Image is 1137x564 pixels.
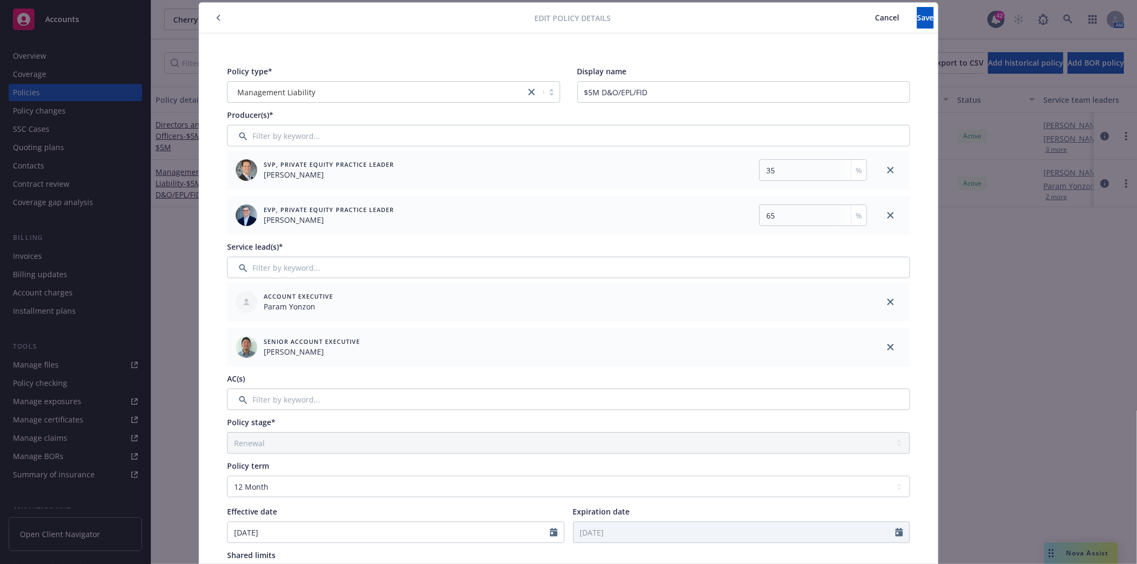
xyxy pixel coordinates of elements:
span: Management Liability [233,87,520,98]
span: Policy type* [227,66,272,76]
span: % [856,210,862,221]
input: MM/DD/YYYY [228,522,550,542]
a: close [525,86,538,98]
span: % [856,165,862,176]
span: Policy term [227,461,269,471]
input: Filter by keyword... [227,257,910,278]
span: Cancel [875,12,899,23]
span: Display name [577,66,627,76]
span: EVP, Private Equity Practice Leader [264,205,394,214]
span: AC(s) [227,373,245,384]
a: close [884,341,897,354]
input: MM/DD/YYYY [574,522,896,542]
span: Shared limits [227,550,276,560]
svg: Calendar [895,528,903,537]
button: Save [917,7,934,29]
span: Service lead(s)* [227,242,283,252]
span: [PERSON_NAME] [264,214,394,225]
svg: Calendar [550,528,557,537]
img: employee photo [236,159,257,181]
span: SVP, Private Equity Practice Leader [264,160,394,169]
img: employee photo [236,336,257,358]
button: Cancel [857,7,917,29]
span: Senior Account Executive [264,337,360,346]
span: Save [917,12,934,23]
span: Policy stage* [227,417,276,427]
span: Management Liability [237,87,315,98]
span: [PERSON_NAME] [264,346,360,357]
a: close [884,295,897,308]
span: Param Yonzon [264,301,333,312]
span: Producer(s)* [227,110,273,120]
span: [PERSON_NAME] [264,169,394,180]
span: Effective date [227,506,277,517]
img: employee photo [236,205,257,226]
a: close [884,164,897,177]
input: Filter by keyword... [227,389,910,410]
span: Edit policy details [535,12,611,24]
input: Filter by keyword... [227,125,910,146]
span: Account Executive [264,292,333,301]
span: Expiration date [573,506,630,517]
a: close [884,209,897,222]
